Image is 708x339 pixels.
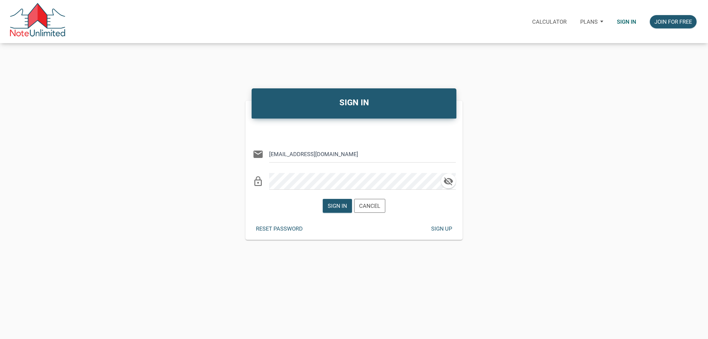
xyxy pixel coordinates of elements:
[323,199,352,213] button: Sign in
[532,18,567,25] p: Calculator
[269,146,445,163] input: Email
[9,3,66,40] img: NoteUnlimited
[617,18,636,25] p: Sign in
[643,10,703,33] a: Join for free
[654,18,692,26] div: Join for free
[427,222,457,235] button: Sign up
[253,149,264,160] i: email
[251,222,307,235] button: Reset password
[253,176,264,187] i: lock_outline
[256,224,303,233] div: Reset password
[610,10,643,33] a: Sign in
[580,18,598,25] p: Plans
[256,96,452,109] h4: SIGN IN
[359,202,380,210] div: Cancel
[573,10,610,33] button: Plans
[328,202,347,210] div: Sign in
[431,224,452,233] div: Sign up
[525,10,573,33] a: Calculator
[650,15,697,28] button: Join for free
[354,199,385,213] button: Cancel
